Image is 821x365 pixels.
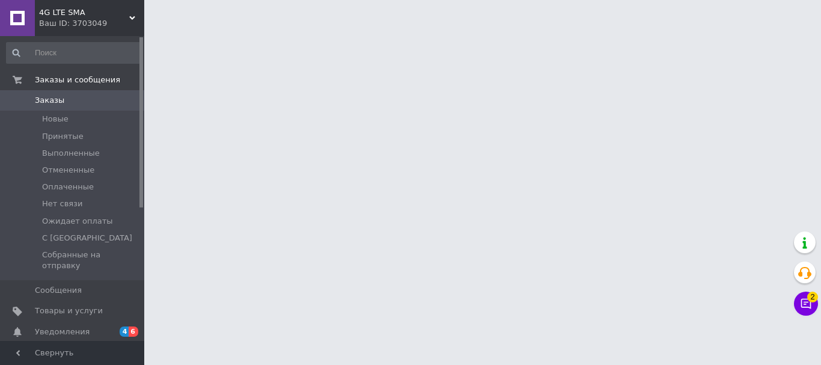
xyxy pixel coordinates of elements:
span: 4 [120,327,129,337]
div: Ваш ID: 3703049 [39,18,144,29]
button: Чат с покупателем2 [794,292,818,316]
span: Отмененные [42,165,94,176]
span: Уведомления [35,327,90,337]
span: Собранные на отправку [42,250,141,271]
span: Новые [42,114,69,124]
input: Поиск [6,42,142,64]
span: Товары и услуги [35,305,103,316]
span: Нет связи [42,198,82,209]
span: 4G LTE SMA [39,7,129,18]
span: С [GEOGRAPHIC_DATA] [42,233,132,244]
span: Заказы и сообщения [35,75,120,85]
span: Оплаченные [42,182,94,192]
span: Заказы [35,95,64,106]
span: Выполненные [42,148,100,159]
span: 2 [807,292,818,302]
span: Принятые [42,131,84,142]
span: 6 [129,327,138,337]
span: Ожидает оплаты [42,216,113,227]
span: Сообщения [35,285,82,296]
